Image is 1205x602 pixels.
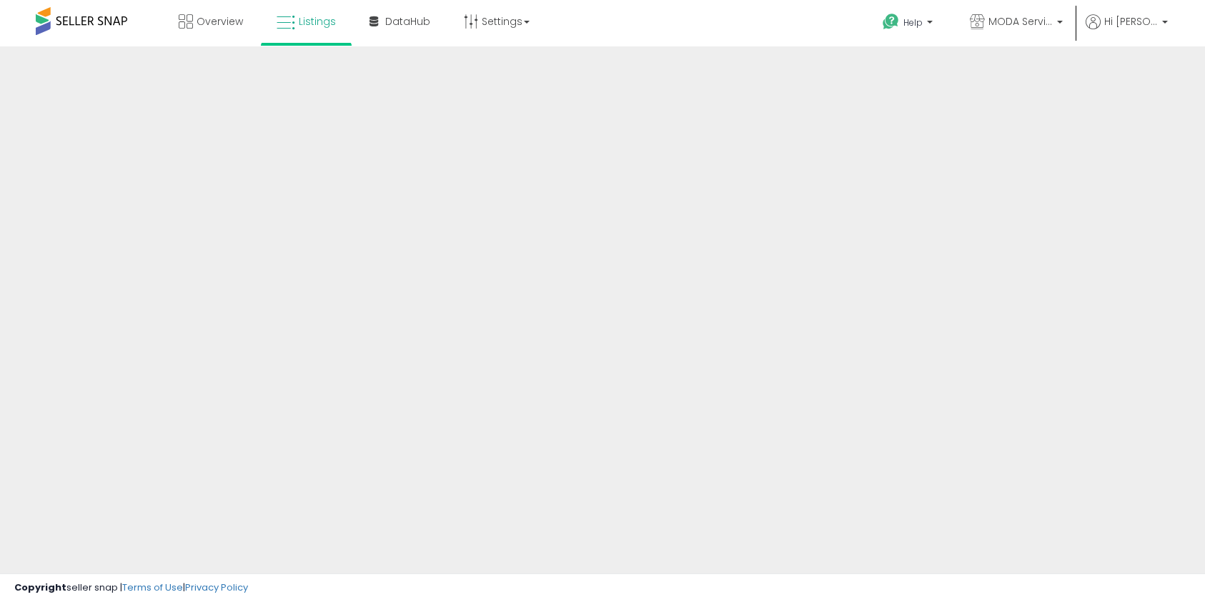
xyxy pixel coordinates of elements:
[185,581,248,594] a: Privacy Policy
[14,581,66,594] strong: Copyright
[385,14,430,29] span: DataHub
[299,14,336,29] span: Listings
[1104,14,1158,29] span: Hi [PERSON_NAME]
[882,13,900,31] i: Get Help
[988,14,1053,29] span: MODA Services Inc
[197,14,243,29] span: Overview
[14,581,248,595] div: seller snap | |
[122,581,183,594] a: Terms of Use
[871,2,947,46] a: Help
[1086,14,1168,46] a: Hi [PERSON_NAME]
[903,16,923,29] span: Help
